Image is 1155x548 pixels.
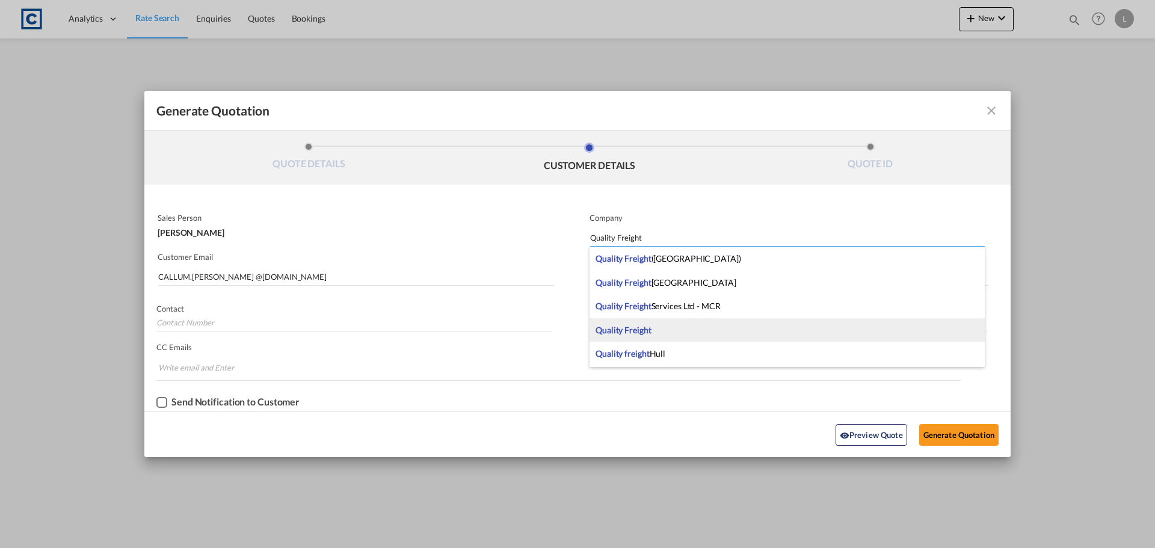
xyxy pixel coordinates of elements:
p: Company [590,213,985,223]
li: QUOTE DETAILS [168,143,449,175]
input: Contact Number [156,313,552,331]
input: Company Name [590,229,985,247]
input: Chips input. [158,358,248,377]
span: Quality freight [596,348,650,359]
p: CC Emails [156,342,961,352]
button: Generate Quotation [919,424,999,446]
md-icon: icon-close fg-AAA8AD cursor m-0 [984,103,999,118]
span: Services Ltd - MCR [596,300,721,312]
li: CUSTOMER DETAILS [449,143,730,175]
md-icon: icon-eye [840,431,849,440]
span: Quality Freight [596,253,651,263]
span: Quality Freight [596,301,651,311]
p: Sales Person [158,213,552,223]
md-chips-wrap: Chips container. Enter the text area, then type text, and press enter to add a chip. [156,357,961,380]
md-dialog: Generate QuotationQUOTE ... [144,91,1011,457]
span: [GEOGRAPHIC_DATA] [596,277,736,289]
button: icon-eyePreview Quote [836,424,907,446]
md-checkbox: Checkbox No Ink [156,396,300,408]
span: ([GEOGRAPHIC_DATA]) [596,253,741,265]
span: Hull [596,348,665,360]
span: Generate Quotation [156,103,269,119]
span: Quality Freight [596,325,651,335]
p: Customer Email [158,252,555,262]
div: [PERSON_NAME] [158,223,552,237]
div: Send Notification to Customer [171,396,300,407]
span: Quality Freight [596,277,651,288]
li: QUOTE ID [730,143,1011,175]
p: Contact [156,304,552,313]
input: Search by Customer Name/Email Id/Company [158,268,555,286]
